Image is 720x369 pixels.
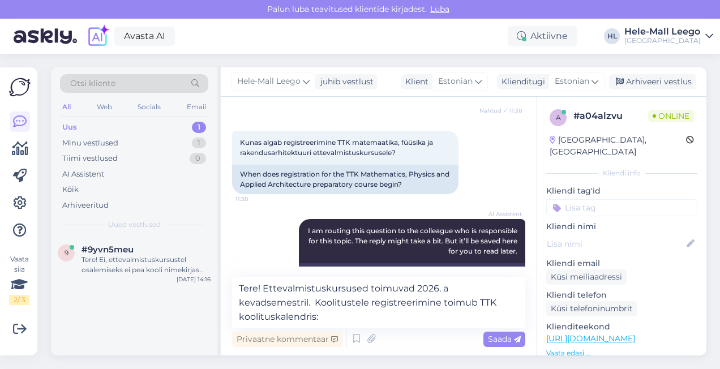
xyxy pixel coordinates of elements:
span: I am routing this question to the colleague who is responsible for this topic. The reply might ta... [308,226,519,255]
div: 2 / 3 [9,295,29,305]
a: [URL][DOMAIN_NAME] [546,333,635,344]
div: Email [185,100,208,114]
div: juhib vestlust [316,76,374,88]
div: 0 [190,153,206,164]
p: Kliendi tag'id [546,185,697,197]
img: explore-ai [86,24,110,48]
span: Saada [488,334,521,344]
span: Online [648,110,694,122]
span: Uued vestlused [108,220,161,230]
textarea: Tere! Ettevalmistuskursused toimuvad 2026. a kevadsemestril. Koolitustele registreerimine toimub ... [232,277,525,328]
div: [GEOGRAPHIC_DATA], [GEOGRAPHIC_DATA] [550,134,686,158]
div: Aktiivne [508,26,577,46]
span: Kunas algab registreerimine TTK matemaatika, füüsika ja rakendusarhitektuuri ettevalmistuskursusele? [240,138,435,157]
p: Vaata edasi ... [546,348,697,358]
p: Klienditeekond [546,321,697,333]
div: Socials [135,100,163,114]
div: Web [95,100,114,114]
a: Hele-Mall Leego[GEOGRAPHIC_DATA] [624,27,713,45]
div: Arhiveeritud [62,200,109,211]
span: Otsi kliente [70,78,115,89]
div: Küsi meiliaadressi [546,269,627,285]
div: Minu vestlused [62,138,118,149]
div: Arhiveeri vestlus [609,74,696,89]
div: [DATE] 14:16 [177,275,211,284]
div: AI Assistent [62,169,104,180]
div: Kliendi info [546,168,697,178]
div: [GEOGRAPHIC_DATA] [624,36,701,45]
div: Tere! Ei, ettevalmistuskursustel osalemiseks ei pea kooli nimekirjas olema. Näiteks etteõppimismo... [82,255,211,275]
div: Tiimi vestlused [62,153,118,164]
p: Kliendi nimi [546,221,697,233]
div: Privaatne kommentaar [232,332,342,347]
span: 11:38 [235,195,278,203]
div: 1 [192,138,206,149]
span: Estonian [438,75,473,88]
div: Kõik [62,184,79,195]
div: Klienditugi [497,76,545,88]
div: HL [604,28,620,44]
span: AI Assistent [479,210,522,218]
div: When does registration for the TTK Mathematics, Physics and Applied Architecture preparatory cour... [232,165,458,194]
span: Estonian [555,75,589,88]
div: Suunan selle küsimuse kolleegile, kes selle teema eest vastutab. Vastuse saamine võib veidi aega ... [299,263,525,303]
span: 9 [65,248,68,257]
img: Askly Logo [9,76,31,98]
input: Lisa nimi [547,238,684,250]
a: Avasta AI [114,27,175,46]
div: All [60,100,73,114]
input: Lisa tag [546,199,697,216]
span: a [556,113,561,122]
span: Nähtud ✓ 11:38 [479,106,522,115]
div: Vaata siia [9,254,29,305]
div: # a04alzvu [573,109,648,123]
div: Uus [62,122,77,133]
span: Hele-Mall Leego [237,75,301,88]
span: Luba [427,4,453,14]
p: Kliendi email [546,258,697,269]
div: Klient [401,76,428,88]
div: 1 [192,122,206,133]
div: Hele-Mall Leego [624,27,701,36]
div: Küsi telefoninumbrit [546,301,637,316]
p: Kliendi telefon [546,289,697,301]
span: #9yvn5meu [82,244,134,255]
